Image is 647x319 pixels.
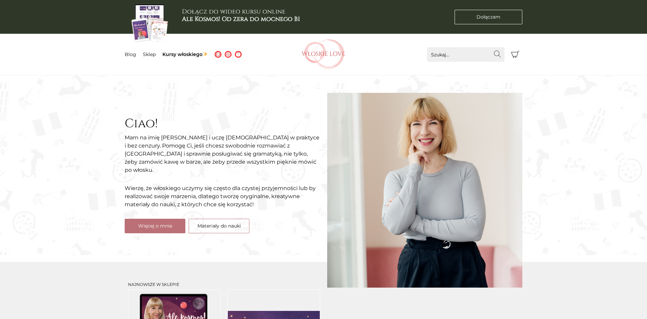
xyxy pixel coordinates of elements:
h2: Ciao! [125,116,320,131]
input: Szukaj... [427,47,504,62]
a: [[DOMAIN_NAME]] [215,51,221,58]
h3: Dołącz do wideo kursu online [182,8,300,23]
button: Koszyk [508,47,522,62]
a: Sklep [143,51,156,57]
a: [[DOMAIN_NAME]] [225,51,232,58]
span: facebook.com [215,59,258,65]
a: Dołączam [455,10,522,24]
span: Dołączam [476,14,500,21]
a: Blog [125,51,136,57]
a: Kursy włoskiego [162,51,208,57]
a: Materiały do nauki [189,219,249,233]
a: [[DOMAIN_NAME]] [235,51,242,58]
img: Włoskielove [302,39,345,70]
p: Wierzę, że włoskiego uczymy się często dla czystej przyjemności lub by realizować swoje marzenia,... [125,184,320,209]
p: Mam na imię [PERSON_NAME] i uczę [DEMOGRAPHIC_DATA] w praktyce i bez cenzury. Pomogę Ci, jeśli ch... [125,134,320,174]
h3: Najnowsze w sklepie [128,282,320,287]
img: ✨ [203,52,208,56]
b: Ale Kosmos! Od zera do mocnego B1 [182,15,300,23]
span: instagram.com [225,59,269,65]
span: youtube.com [236,59,279,65]
a: Więcej o mnie [125,219,185,233]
